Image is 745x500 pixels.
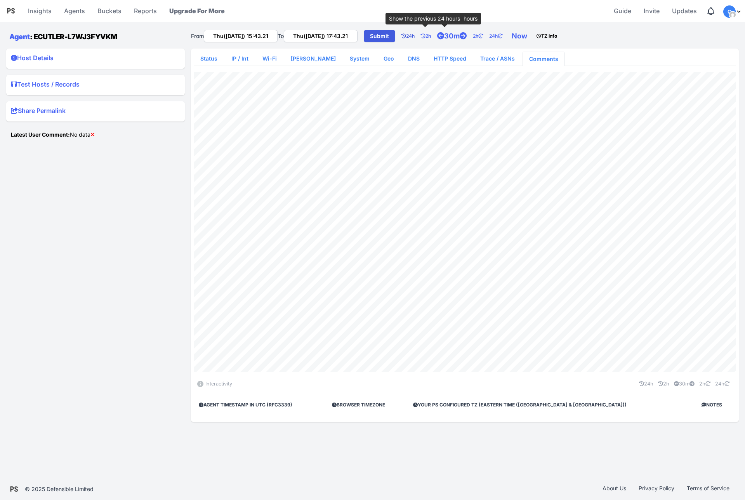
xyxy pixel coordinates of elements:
[706,7,715,16] div: Notifications
[364,30,395,42] a: Submit
[509,28,533,44] a: Now
[696,381,710,387] a: 2h
[611,2,634,20] a: Guide
[166,2,228,20] a: Upgrade For More
[681,484,736,494] a: Terms of Service
[728,9,731,14] span: C
[278,32,284,40] label: To
[523,52,564,66] a: Comments
[655,381,669,387] a: 2h
[672,3,697,19] span: Updates
[225,52,255,66] a: IP / Int
[614,3,631,19] span: Guide
[11,53,180,66] summary: Host Details
[702,402,722,408] a: Notes
[641,2,663,20] a: Invite
[489,28,509,44] a: 24h
[61,2,88,20] a: Agents
[377,52,400,66] a: Geo
[596,484,632,494] a: About Us
[473,28,489,44] a: 2h
[191,32,204,40] label: From
[401,28,421,44] a: 24h
[9,33,30,41] a: Agent
[94,2,125,20] a: Buckets
[25,2,55,20] a: Insights
[632,484,681,494] a: Privacy Policy
[131,2,160,20] a: Reports
[427,52,472,66] a: HTTP Speed
[537,33,557,39] strong: TZ Info
[402,52,426,66] a: DNS
[194,52,224,66] a: Status
[11,131,95,138] span: No data
[636,381,653,387] a: 24h
[712,381,736,387] a: 24h
[413,402,627,408] a: Your PS Configured TZ (Eastern Time ([GEOGRAPHIC_DATA] & [GEOGRAPHIC_DATA]))
[344,52,376,66] a: System
[332,402,385,408] a: Browser Timezone
[25,485,94,493] div: © 2025 Defensible Limited
[671,381,695,387] a: 30m
[205,381,232,387] small: Interactivity
[421,28,437,44] a: 2h
[256,52,283,66] a: Wi-Fi
[9,31,122,42] h1: : ECUTLER-L7WJ3FYVKM
[11,106,180,118] summary: Share Permalink
[11,80,180,92] summary: Test Hosts / Records
[729,12,736,18] img: 6cc88d1a146005bc7e340ef926b6e280.png
[437,28,473,44] a: 30m
[669,2,700,20] a: Updates
[723,5,742,18] div: Profile Menu
[199,402,292,408] a: Agent Timestamp in UTC (RFC3339)
[474,52,521,66] a: Trace / ASNs
[11,131,70,138] strong: Latest User Comment:
[285,52,342,66] a: [PERSON_NAME]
